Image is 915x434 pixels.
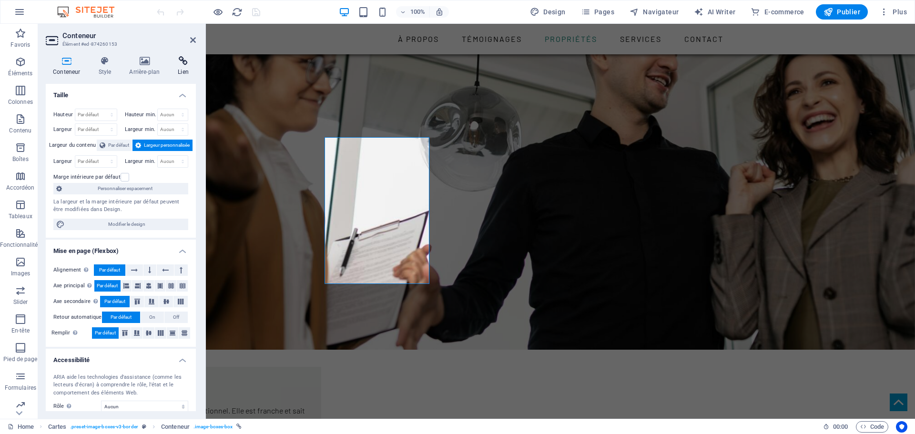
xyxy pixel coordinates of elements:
label: Axe secondaire [53,296,100,307]
button: Usercentrics [896,421,907,433]
i: Lors du redimensionnement, ajuster automatiquement le niveau de zoom en fonction de l'appareil sé... [435,8,444,16]
button: Personnaliser espacement [53,183,188,194]
nav: breadcrumb [48,421,242,433]
span: Par défaut [111,312,132,323]
button: Modifier le design [53,219,188,230]
span: Par défaut [97,280,118,292]
h6: Durée de la session [823,421,848,433]
span: Plus [879,7,907,17]
i: Cet élément est une présélection personnalisable. [142,424,146,429]
p: Accordéon [6,184,34,192]
h4: Accessibilité [46,349,196,366]
h4: Arrière-plan [122,56,171,76]
button: E-commerce [747,4,808,20]
a: Cliquez pour annuler la sélection. Double-cliquez pour ouvrir Pages. [8,421,34,433]
p: Slider [13,298,28,306]
p: Colonnes [8,98,33,106]
h3: Élément #ed-874260153 [62,40,177,49]
button: AI Writer [690,4,739,20]
p: Tableaux [9,212,32,220]
h4: Conteneur [46,56,91,76]
h4: Style [91,56,122,76]
p: En-tête [11,327,30,334]
div: La largeur et la marge intérieure par défaut peuvent être modifiées dans Design. [53,198,188,214]
span: Code [860,421,884,433]
label: Largeur min. [125,127,157,132]
button: Largeur personnalisée [132,140,193,151]
p: Pied de page [3,355,37,363]
button: Off [164,312,188,323]
label: Largeur [53,127,75,132]
span: Cliquez pour sélectionner. Double-cliquez pour modifier. [161,421,190,433]
label: Axe principal [53,280,94,292]
h4: Taille [46,84,196,101]
span: Navigateur [630,7,679,17]
span: Cliquez pour sélectionner. Double-cliquez pour modifier. [48,421,67,433]
h2: Conteneur [62,31,196,40]
span: Par défaut [99,264,120,276]
button: Design [526,4,569,20]
p: Contenu [9,127,31,134]
div: ARIA aide les technologies d'assistance (comme les lecteurs d'écran) à comprendre le rôle, l'état... [53,373,188,397]
label: Largeur [53,159,75,164]
button: Code [856,421,888,433]
span: Off [173,312,179,323]
button: Par défaut [100,296,130,307]
h6: 100% [410,6,426,18]
label: Largeur du contenu [49,140,97,151]
button: reload [231,6,243,18]
label: Alignement [53,264,94,276]
span: E-commerce [751,7,804,17]
span: Par défaut [108,140,129,151]
label: Remplir [51,327,92,339]
label: Marge intérieure par défaut [53,172,121,183]
button: Par défaut [94,280,121,292]
label: Largeur min. [125,159,157,164]
p: Formulaires [5,384,36,392]
span: Publier [823,7,860,17]
button: Par défaut [97,140,132,151]
p: Éléments [8,70,32,77]
span: . image-boxes-box [193,421,233,433]
i: Cet élément a un lien. [236,424,242,429]
span: Par défaut [104,296,125,307]
button: Par défaut [92,327,119,339]
span: Pages [581,7,614,17]
button: On [141,312,164,323]
span: : [840,423,841,430]
label: Retour automatique [53,312,102,323]
span: Largeur personnalisée [144,140,190,151]
h4: Mise en page (Flexbox) [46,240,196,257]
label: Hauteur [53,112,75,117]
p: Favoris [10,41,30,49]
span: Personnaliser espacement [65,183,185,194]
button: Par défaut [94,264,125,276]
p: Boîtes [12,155,29,163]
button: Publier [816,4,868,20]
button: Par défaut [102,312,140,323]
button: Navigateur [626,4,682,20]
span: Par défaut [95,327,116,339]
span: Rôle [53,401,74,412]
i: Actualiser la page [232,7,243,18]
p: Images [11,270,30,277]
img: Editor Logo [55,6,126,18]
span: . preset-image-boxes-v3-border [70,421,138,433]
span: Modifier le design [68,219,185,230]
span: 00 00 [833,421,848,433]
span: Design [530,7,566,17]
button: Cliquez ici pour quitter le mode Aperçu et poursuivre l'édition. [212,6,224,18]
button: 100% [396,6,430,18]
button: Pages [577,4,618,20]
button: Plus [875,4,911,20]
span: On [149,312,155,323]
h4: Lien [171,56,196,76]
span: AI Writer [694,7,735,17]
label: Hauteur min. [125,112,157,117]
